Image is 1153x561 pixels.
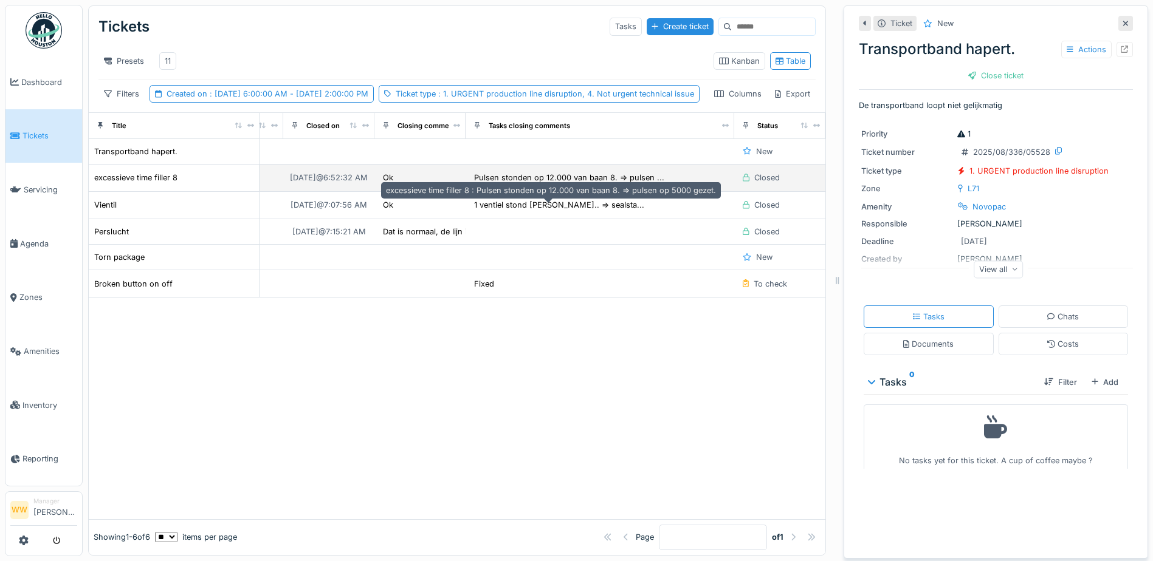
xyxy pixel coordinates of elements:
[290,172,368,183] div: [DATE] @ 6:52:32 AM
[909,375,915,389] sup: 0
[474,172,664,183] div: Pulsen stonden op 12.000 van baan 8. => pulsen ...
[383,226,526,237] div: Dat is normaal, de lijn is nog niet klaar.
[94,226,129,237] div: Perslucht
[19,291,77,303] span: Zones
[5,55,82,109] a: Dashboard
[957,128,971,140] div: 1
[890,18,912,29] div: Ticket
[1087,374,1123,390] div: Add
[972,201,1006,212] div: Novopac
[709,85,767,103] div: Columns
[973,146,1050,158] div: 2025/08/336/05528
[974,260,1024,278] div: View all
[98,52,150,70] div: Presets
[383,172,393,183] div: Ok
[859,38,1133,60] div: Transportband hapert.
[94,531,150,543] div: Showing 1 - 6 of 6
[10,501,29,519] li: WW
[22,399,77,411] span: Inventory
[872,410,1120,466] div: No tasks yet for this ticket. A cup of coffee maybe ?
[610,18,642,35] div: Tasks
[98,11,150,42] div: Tickets
[861,183,952,194] div: Zone
[969,165,1109,177] div: 1. URGENT production line disruption
[5,324,82,378] a: Amenities
[1039,374,1081,390] div: Filter
[10,497,77,526] a: WW Manager[PERSON_NAME]
[869,375,1034,389] div: Tasks
[859,100,1133,111] p: De transportband loopt niet gelijkmatig
[861,218,952,229] div: Responsible
[94,278,173,290] div: Broken button on off
[963,67,1028,84] div: Close ticket
[474,199,644,211] div: 1 ventiel stond [PERSON_NAME].. => sealsta...
[436,89,694,98] span: : 1. URGENT production line disruption, 4. Not urgent technical issue
[98,85,145,103] div: Filters
[396,88,694,100] div: Ticket type
[5,271,82,325] a: Zones
[861,165,952,177] div: Ticket type
[754,278,787,290] div: To check
[381,182,721,199] div: excessieve time filler 8 : Pulsen stonden op 12.000 van baan 8. => pulsen op 5000 gezet.
[1061,41,1112,58] div: Actions
[757,121,778,131] div: Status
[94,251,145,263] div: Torn package
[647,18,714,35] div: Create ticket
[474,278,494,290] div: Fixed
[1047,338,1079,350] div: Costs
[20,238,77,250] span: Agenda
[291,199,367,211] div: [DATE] @ 7:07:56 AM
[207,89,368,98] span: : [DATE] 6:00:00 AM - [DATE] 2:00:00 PM
[112,121,126,131] div: Title
[5,217,82,271] a: Agenda
[756,251,773,263] div: New
[861,128,952,140] div: Priority
[5,163,82,217] a: Servicing
[1047,311,1079,322] div: Chats
[5,109,82,163] a: Tickets
[756,146,773,157] div: New
[903,338,954,350] div: Documents
[167,88,368,100] div: Created on
[754,199,780,211] div: Closed
[33,497,77,506] div: Manager
[22,453,77,464] span: Reporting
[383,199,393,211] div: Ok
[21,76,77,88] span: Dashboard
[719,55,760,67] div: Kanban
[165,55,171,67] div: 11
[861,218,1131,229] div: [PERSON_NAME]
[937,18,954,29] div: New
[489,121,570,131] div: Tasks closing comments
[24,345,77,357] span: Amenities
[33,497,77,523] li: [PERSON_NAME]
[913,311,945,322] div: Tasks
[769,85,816,103] div: Export
[754,226,780,237] div: Closed
[861,201,952,212] div: Amenity
[754,172,780,183] div: Closed
[94,172,177,183] div: excessieve time filler 8
[22,130,77,141] span: Tickets
[772,531,783,543] strong: of 1
[5,432,82,486] a: Reporting
[961,236,987,247] div: [DATE]
[398,121,456,131] div: Closing comment
[94,146,177,157] div: Transportband hapert.
[24,184,77,195] span: Servicing
[155,531,237,543] div: items per page
[306,121,340,131] div: Closed on
[94,199,117,211] div: Vientil
[636,531,654,543] div: Page
[968,183,979,194] div: L71
[26,12,62,49] img: Badge_color-CXgf-gQk.svg
[5,378,82,432] a: Inventory
[776,55,805,67] div: Table
[861,236,952,247] div: Deadline
[861,146,952,158] div: Ticket number
[292,226,366,237] div: [DATE] @ 7:15:21 AM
